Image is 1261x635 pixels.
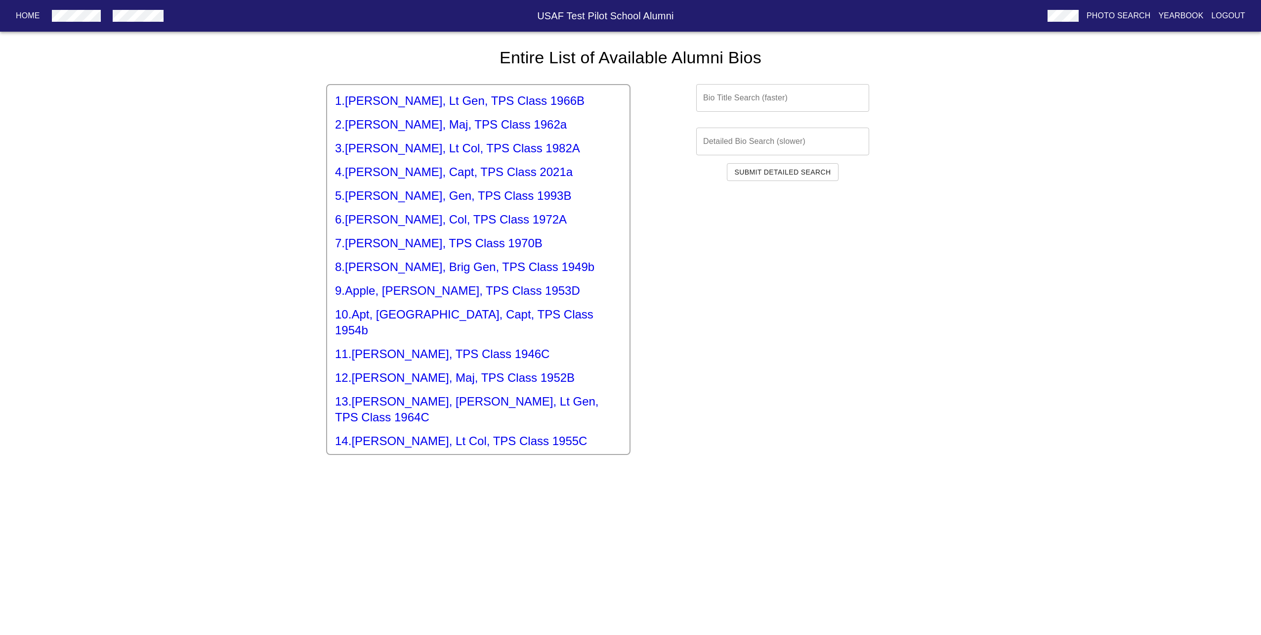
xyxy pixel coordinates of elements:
h5: 7 . [PERSON_NAME], TPS Class 1970B [335,235,622,251]
h5: 13 . [PERSON_NAME], [PERSON_NAME], Lt Gen, TPS Class 1964C [335,394,622,425]
a: 3.[PERSON_NAME], Lt Col, TPS Class 1982A [335,140,622,156]
p: Home [16,10,40,22]
button: Submit Detailed Search [727,163,839,181]
h5: 5 . [PERSON_NAME], Gen, TPS Class 1993B [335,188,622,204]
h5: 12 . [PERSON_NAME], Maj, TPS Class 1952B [335,370,622,386]
a: 1.[PERSON_NAME], Lt Gen, TPS Class 1966B [335,93,622,109]
h5: 14 . [PERSON_NAME], Lt Col, TPS Class 1955C [335,433,622,449]
a: 5.[PERSON_NAME], Gen, TPS Class 1993B [335,188,622,204]
a: 10.Apt, [GEOGRAPHIC_DATA], Capt, TPS Class 1954b [335,307,622,338]
a: 4.[PERSON_NAME], Capt, TPS Class 2021a [335,164,622,180]
button: Home [12,7,44,25]
h5: 8 . [PERSON_NAME], Brig Gen, TPS Class 1949b [335,259,622,275]
a: 8.[PERSON_NAME], Brig Gen, TPS Class 1949b [335,259,622,275]
h5: 3 . [PERSON_NAME], Lt Col, TPS Class 1982A [335,140,622,156]
p: Logout [1212,10,1245,22]
h5: 4 . [PERSON_NAME], Capt, TPS Class 2021a [335,164,622,180]
button: Photo Search [1083,7,1155,25]
h5: 1 . [PERSON_NAME], Lt Gen, TPS Class 1966B [335,93,622,109]
button: Logout [1208,7,1249,25]
h5: 2 . [PERSON_NAME], Maj, TPS Class 1962a [335,117,622,133]
h5: 6 . [PERSON_NAME], Col, TPS Class 1972A [335,212,622,227]
a: 2.[PERSON_NAME], Maj, TPS Class 1962a [335,117,622,133]
h5: 9 . Apple, [PERSON_NAME], TPS Class 1953D [335,283,622,299]
h6: USAF Test Pilot School Alumni [168,8,1044,24]
h5: 10 . Apt, [GEOGRAPHIC_DATA], Capt, TPS Class 1954b [335,307,622,338]
span: Submit Detailed Search [735,166,831,179]
a: 14.[PERSON_NAME], Lt Col, TPS Class 1955C [335,433,622,449]
a: 7.[PERSON_NAME], TPS Class 1970B [335,235,622,251]
button: Yearbook [1155,7,1208,25]
a: 11.[PERSON_NAME], TPS Class 1946C [335,346,622,362]
p: Yearbook [1159,10,1204,22]
h5: 11 . [PERSON_NAME], TPS Class 1946C [335,346,622,362]
a: 13.[PERSON_NAME], [PERSON_NAME], Lt Gen, TPS Class 1964C [335,394,622,425]
h4: Entire List of Available Alumni Bios [326,47,935,68]
p: Photo Search [1087,10,1151,22]
a: 6.[PERSON_NAME], Col, TPS Class 1972A [335,212,622,227]
a: 9.Apple, [PERSON_NAME], TPS Class 1953D [335,283,622,299]
a: 12.[PERSON_NAME], Maj, TPS Class 1952B [335,370,622,386]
